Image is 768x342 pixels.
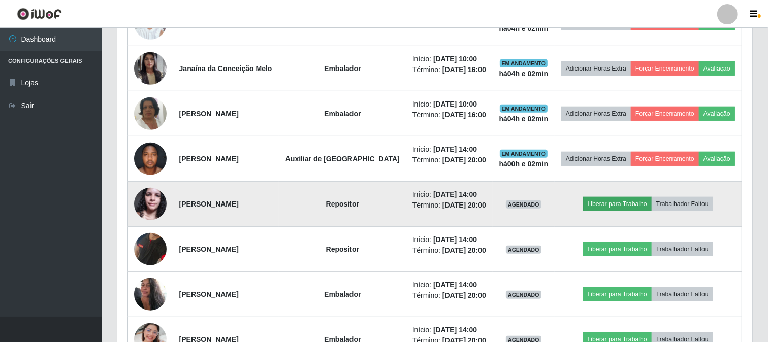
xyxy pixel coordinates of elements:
[699,152,735,166] button: Avaliação
[433,235,477,244] time: [DATE] 14:00
[433,145,477,153] time: [DATE] 14:00
[631,152,699,166] button: Forçar Encerramento
[500,105,548,113] span: EM ANDAMENTO
[499,160,549,168] strong: há 00 h e 02 min
[500,59,548,67] span: EM ANDAMENTO
[179,200,239,208] strong: [PERSON_NAME]
[500,150,548,158] span: EM ANDAMENTO
[631,107,699,121] button: Forçar Encerramento
[324,64,361,73] strong: Embalador
[652,197,713,211] button: Trabalhador Faltou
[506,200,541,209] span: AGENDADO
[134,273,167,316] img: 1672695998184.jpeg
[652,242,713,256] button: Trabalhador Faltou
[652,287,713,301] button: Trabalhador Faltou
[179,110,239,118] strong: [PERSON_NAME]
[433,190,477,198] time: [DATE] 14:00
[412,280,487,290] li: Início:
[412,110,487,120] li: Término:
[324,110,361,118] strong: Embalador
[134,85,167,143] img: 1676496034794.jpeg
[285,155,400,163] strong: Auxiliar de [GEOGRAPHIC_DATA]
[412,144,487,155] li: Início:
[412,200,487,211] li: Término:
[324,290,361,298] strong: Embalador
[326,245,359,253] strong: Repositor
[412,189,487,200] li: Início:
[631,61,699,76] button: Forçar Encerramento
[17,8,62,20] img: CoreUI Logo
[699,61,735,76] button: Avaliação
[442,65,486,74] time: [DATE] 16:00
[442,201,486,209] time: [DATE] 20:00
[561,152,631,166] button: Adicionar Horas Extra
[179,64,272,73] strong: Janaína da Conceição Melo
[179,155,239,163] strong: [PERSON_NAME]
[499,70,549,78] strong: há 04 h e 02 min
[412,245,487,256] li: Término:
[506,246,541,254] span: AGENDADO
[561,61,631,76] button: Adicionar Horas Extra
[506,291,541,299] span: AGENDADO
[134,40,167,97] img: 1736202976092.jpeg
[412,155,487,165] li: Término:
[412,54,487,64] li: Início:
[499,115,549,123] strong: há 04 h e 02 min
[134,182,167,225] img: 1710270402081.jpeg
[412,325,487,335] li: Início:
[583,197,652,211] button: Liberar para Trabalho
[442,291,486,299] time: [DATE] 20:00
[561,107,631,121] button: Adicionar Horas Extra
[134,137,167,180] img: 1710558246367.jpeg
[433,281,477,289] time: [DATE] 14:00
[442,246,486,254] time: [DATE] 20:00
[442,156,486,164] time: [DATE] 20:00
[433,326,477,334] time: [DATE] 14:00
[433,55,477,63] time: [DATE] 10:00
[583,242,652,256] button: Liberar para Trabalho
[179,290,239,298] strong: [PERSON_NAME]
[583,287,652,301] button: Liberar para Trabalho
[433,100,477,108] time: [DATE] 10:00
[699,107,735,121] button: Avaliação
[412,64,487,75] li: Término:
[412,99,487,110] li: Início:
[326,200,359,208] strong: Repositor
[412,234,487,245] li: Início:
[134,216,167,283] img: 1750371001902.jpeg
[442,111,486,119] time: [DATE] 16:00
[412,290,487,301] li: Término:
[499,24,549,32] strong: há 04 h e 02 min
[179,245,239,253] strong: [PERSON_NAME]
